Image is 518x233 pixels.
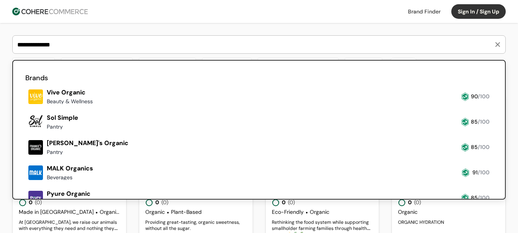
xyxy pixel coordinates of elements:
h2: Brands [25,73,493,83]
button: Sign In / Sign Up [451,4,506,19]
span: 85 [471,194,478,201]
button: Clear [388,58,418,70]
span: /100 [478,93,490,100]
span: 90 [471,93,478,100]
span: /100 [478,169,490,176]
span: /100 [478,194,490,201]
span: /100 [478,118,490,125]
span: 85 [471,144,478,150]
span: 85 [471,118,478,125]
img: Cohere Logo [12,8,88,15]
span: 91 [472,169,478,176]
span: /100 [478,144,490,150]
